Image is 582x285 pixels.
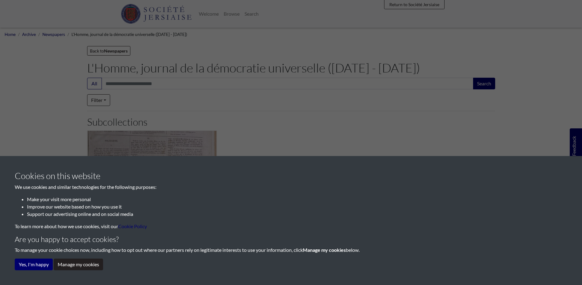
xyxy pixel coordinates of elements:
a: learn more about cookies [118,223,147,229]
strong: Manage my cookies [303,247,346,253]
button: Manage my cookies [54,259,103,270]
p: We use cookies and similar technologies for the following purposes: [15,183,567,191]
li: Support our advertising online and on social media [27,210,567,218]
h3: Cookies on this website [15,171,567,181]
p: To learn more about how we use cookies, visit our [15,223,567,230]
button: Yes, I'm happy [15,259,53,270]
li: Make your visit more personal [27,196,567,203]
p: To manage your cookie choices now, including how to opt out where our partners rely on legitimate... [15,246,567,254]
h4: Are you happy to accept cookies? [15,235,567,244]
li: Improve our website based on how you use it [27,203,567,210]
